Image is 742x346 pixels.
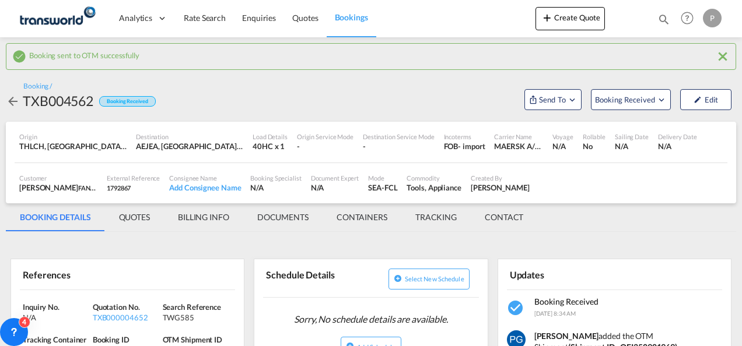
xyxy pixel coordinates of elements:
[583,141,605,151] div: No
[388,269,470,289] button: icon-plus-circleSelect new schedule
[657,13,670,26] md-icon: icon-magnify
[311,174,359,182] div: Document Expert
[253,132,288,141] div: Load Details
[534,331,599,341] strong: [PERSON_NAME]
[6,91,23,110] div: icon-arrow-left
[250,182,301,193] div: N/A
[164,203,243,231] md-tab-item: BILLING INFO
[363,132,435,141] div: Destination Service Mode
[20,264,125,284] div: References
[23,302,60,312] span: Inquiry No.
[703,9,722,27] div: P
[6,203,105,231] md-tab-item: BOOKING DETAILS
[311,182,359,193] div: N/A
[552,132,573,141] div: Voyage
[93,335,129,344] span: Booking ID
[524,89,582,110] button: Open demo menu
[680,89,731,110] button: icon-pencilEdit
[136,141,243,151] div: AEJEA, Jebel Ali, United Arab Emirates, Middle East, Middle East
[17,5,96,31] img: f753ae806dec11f0841701cdfdf085c0.png
[716,50,730,63] md-icon: icon-close
[363,141,435,151] div: -
[401,203,471,231] md-tab-item: TRACKING
[368,182,397,193] div: SEA-FCL
[335,12,368,22] span: Bookings
[242,13,276,23] span: Enquiries
[169,174,241,182] div: Consignee Name
[471,174,530,182] div: Created By
[677,8,697,28] span: Help
[615,132,649,141] div: Sailing Date
[93,312,160,323] div: TXB000004652
[368,174,397,182] div: Mode
[163,312,230,323] div: TWG585
[136,132,243,141] div: Destination
[494,141,543,151] div: MAERSK A/S / TDWC-DUBAI
[323,203,401,231] md-tab-item: CONTAINERS
[535,7,605,30] button: icon-plus 400-fgCreate Quote
[458,141,485,151] div: - import
[538,94,567,105] span: Send To
[107,184,131,192] span: 1792867
[292,13,318,23] span: Quotes
[263,264,369,292] div: Schedule Details
[289,308,453,330] span: Sorry, No schedule details are available.
[407,174,461,182] div: Commodity
[93,302,140,312] span: Quotation No.
[12,50,26,63] md-icon: icon-checkbox-marked-circle
[23,312,90,323] div: N/A
[19,182,97,193] div: [PERSON_NAME]
[583,132,605,141] div: Rollable
[658,132,697,141] div: Delivery Date
[163,335,223,344] span: OTM Shipment ID
[23,91,93,110] div: TXB004562
[595,94,656,105] span: Booking Received
[552,141,573,151] div: N/A
[694,96,702,104] md-icon: icon-pencil
[243,203,323,231] md-tab-item: DOCUMENTS
[507,299,526,317] md-icon: icon-checkbox-marked-circle
[615,141,649,151] div: N/A
[107,174,160,182] div: External Reference
[23,335,86,344] span: Tracking Container
[444,141,459,151] div: FOB
[184,13,226,23] span: Rate Search
[507,264,612,284] div: Updates
[394,274,402,283] md-icon: icon-plus-circle
[253,141,288,151] div: 40HC x 1
[677,8,703,29] div: Help
[19,132,127,141] div: Origin
[6,94,20,108] md-icon: icon-arrow-left
[444,132,485,141] div: Incoterms
[494,132,543,141] div: Carrier Name
[23,82,52,91] div: Booking /
[591,89,671,110] button: Open demo menu
[99,96,155,107] div: Booking Received
[163,302,221,312] span: Search Reference
[29,48,139,60] span: Booking sent to OTM successfully
[658,141,697,151] div: N/A
[534,310,576,317] span: [DATE] 8:34 AM
[119,12,152,24] span: Analytics
[19,141,127,151] div: THLCH, Laem Chabang, Thailand, South East Asia, Asia Pacific
[105,203,164,231] md-tab-item: QUOTES
[250,174,301,182] div: Booking Specialist
[297,141,353,151] div: -
[6,203,537,231] md-pagination-wrapper: Use the left and right arrow keys to navigate between tabs
[297,132,353,141] div: Origin Service Mode
[540,10,554,24] md-icon: icon-plus 400-fg
[407,182,461,193] div: Tools, Appliance
[471,182,530,193] div: Pradhesh Gautham
[471,203,537,231] md-tab-item: CONTACT
[169,182,241,193] div: Add Consignee Name
[405,275,464,283] span: Select new schedule
[78,183,229,192] span: FANAR AL KHALEEJ TR SOLE PROPRIETORSHIP LLC
[657,13,670,30] div: icon-magnify
[534,296,598,306] span: Booking Received
[19,174,97,182] div: Customer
